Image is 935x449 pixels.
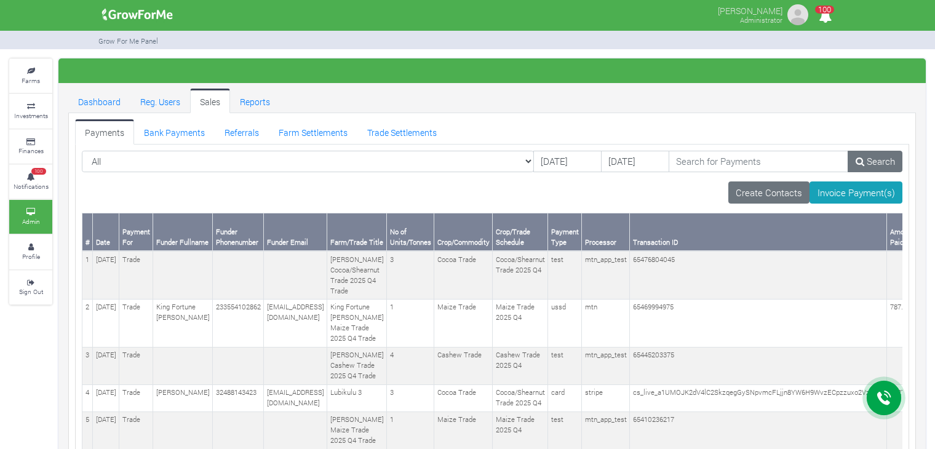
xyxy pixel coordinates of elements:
td: [DATE] [93,299,119,347]
th: Funder Phonenumber [213,213,264,251]
td: 65476804045 [630,251,887,299]
td: Trade [119,299,153,347]
td: [PERSON_NAME] Cocoa/Shearnut Trade 2025 Q4 Trade [327,251,387,299]
small: Notifications [14,182,49,191]
span: 100 [31,168,46,175]
th: Amount Paid [887,213,918,251]
td: Trade [119,347,153,384]
a: Create Contacts [728,181,810,204]
td: [EMAIL_ADDRESS][DOMAIN_NAME] [264,384,327,411]
th: # [82,213,93,251]
td: 3 [82,347,93,384]
a: Farms [9,59,52,93]
a: Invoice Payment(s) [810,181,902,204]
a: Bank Payments [134,119,215,144]
i: Notifications [813,2,837,30]
td: 4 [82,384,93,411]
td: Cocoa/Shearnut Trade 2025 Q4 [493,251,548,299]
th: Crop/Commodity [434,213,493,251]
a: Sales [190,89,230,113]
a: Profile [9,235,52,269]
th: Crop/Trade Schedule [493,213,548,251]
td: Maize Trade [434,411,493,449]
td: test [548,251,582,299]
td: 4 [387,347,434,384]
td: test [548,347,582,384]
td: 233554102862 [213,299,264,347]
td: Maize Trade 2025 Q4 [493,299,548,347]
small: Investments [14,111,48,120]
td: [DATE] [93,384,119,411]
td: Maize Trade 2025 Q4 [493,411,548,449]
small: Profile [22,252,40,261]
td: Lubikulu 3 [327,384,387,411]
th: Funder Fullname [153,213,213,251]
td: 1 [387,299,434,347]
td: test [548,411,582,449]
th: Date [93,213,119,251]
td: [DATE] [93,251,119,299]
img: growforme image [98,2,177,27]
small: Finances [18,146,44,155]
small: Farms [22,76,40,85]
td: [PERSON_NAME] Maize Trade 2025 Q4 Trade [327,411,387,449]
td: [DATE] [93,347,119,384]
span: 100 [815,6,834,14]
td: 3 [387,384,434,411]
a: Admin [9,200,52,234]
a: Finances [9,130,52,164]
th: Processor [582,213,630,251]
small: Administrator [740,15,782,25]
td: stripe [582,384,630,411]
td: 1 [82,251,93,299]
td: [DATE] [93,411,119,449]
td: 1 [387,411,434,449]
img: growforme image [786,2,810,27]
th: Payment For [119,213,153,251]
td: 2 [82,299,93,347]
td: King Fortune [PERSON_NAME] Maize Trade 2025 Q4 Trade [327,299,387,347]
small: Sign Out [19,287,43,296]
td: 5 [82,411,93,449]
a: 100 Notifications [9,165,52,199]
td: Maize Trade [434,299,493,347]
th: No of Units/Tonnes [387,213,434,251]
td: Cocoa Trade [434,251,493,299]
td: [EMAIL_ADDRESS][DOMAIN_NAME] [264,299,327,347]
td: [PERSON_NAME] [153,384,213,411]
td: 787.50 [887,299,918,347]
a: Reg. Users [130,89,190,113]
td: Cashew Trade 2025 Q4 [493,347,548,384]
th: Farm/Trade Title [327,213,387,251]
th: Payment Type [548,213,582,251]
td: [PERSON_NAME] Cashew Trade 2025 Q4 Trade [327,347,387,384]
td: Trade [119,251,153,299]
th: Funder Email [264,213,327,251]
td: cs_live_a1UMOJK2dV4lC2SkzqegGySNpvmcFLjjn8YW6H9WvzECpzzuxo2VztI5DI [630,384,887,411]
td: Cocoa/Shearnut Trade 2025 Q4 [493,384,548,411]
a: 100 [813,12,837,23]
input: Search for Payments [669,151,849,173]
td: 65410236217 [630,411,887,449]
td: 65469994975 [630,299,887,347]
td: 32488143423 [213,384,264,411]
td: Trade [119,384,153,411]
td: 3 [387,251,434,299]
small: Admin [22,217,40,226]
td: mtn_app_test [582,251,630,299]
td: mtn_app_test [582,411,630,449]
a: Farm Settlements [269,119,357,144]
td: Cocoa Trade [434,384,493,411]
a: Referrals [215,119,269,144]
td: 65445203375 [630,347,887,384]
p: [PERSON_NAME] [718,2,782,17]
td: Cashew Trade [434,347,493,384]
th: Transaction ID [630,213,887,251]
td: Trade [119,411,153,449]
a: Dashboard [68,89,130,113]
td: mtn [582,299,630,347]
a: Payments [75,119,134,144]
td: mtn_app_test [582,347,630,384]
input: DD/MM/YYYY [601,151,669,173]
a: Sign Out [9,271,52,304]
